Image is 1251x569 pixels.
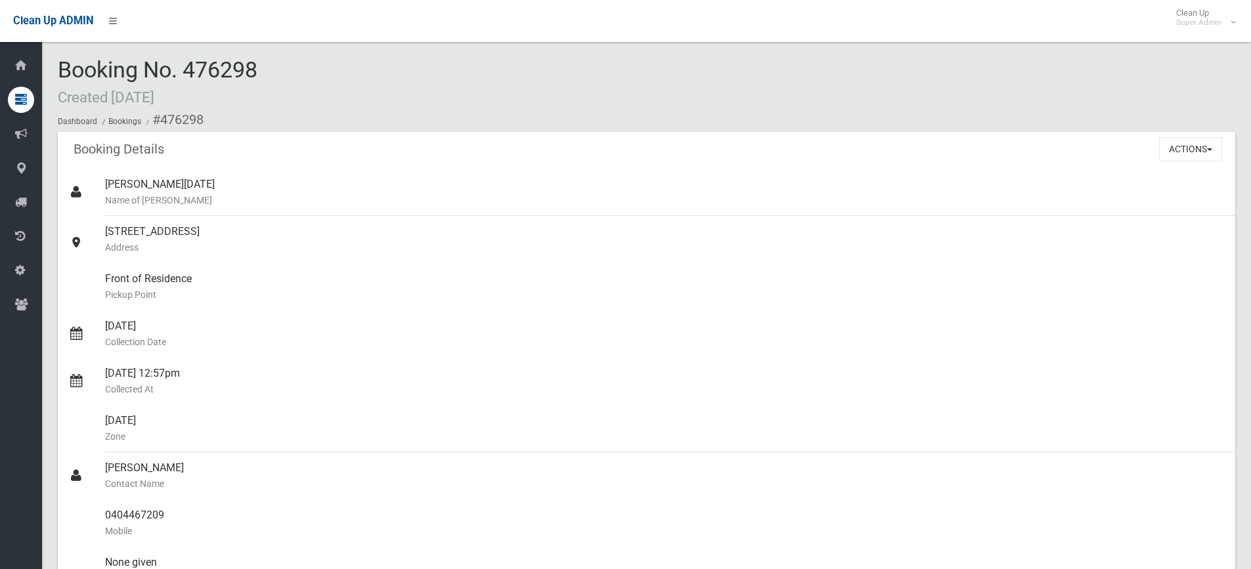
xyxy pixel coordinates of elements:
div: [DATE] [105,310,1225,358]
span: Booking No. 476298 [58,56,257,108]
span: Clean Up ADMIN [13,14,93,27]
small: Mobile [105,523,1225,539]
div: 0404467209 [105,499,1225,547]
small: Created [DATE] [58,89,154,106]
small: Contact Name [105,476,1225,492]
a: Dashboard [58,117,97,126]
span: Clean Up [1170,8,1235,28]
small: Pickup Point [105,287,1225,303]
small: Zone [105,429,1225,444]
button: Actions [1159,137,1222,161]
small: Super Admin [1176,18,1221,28]
div: [STREET_ADDRESS] [105,216,1225,263]
div: [PERSON_NAME][DATE] [105,169,1225,216]
div: Front of Residence [105,263,1225,310]
a: Bookings [108,117,141,126]
small: Collected At [105,381,1225,397]
div: [PERSON_NAME] [105,452,1225,499]
header: Booking Details [58,137,180,162]
div: [DATE] [105,405,1225,452]
small: Address [105,240,1225,255]
li: #476298 [143,108,204,132]
div: [DATE] 12:57pm [105,358,1225,405]
small: Name of [PERSON_NAME] [105,192,1225,208]
small: Collection Date [105,334,1225,350]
